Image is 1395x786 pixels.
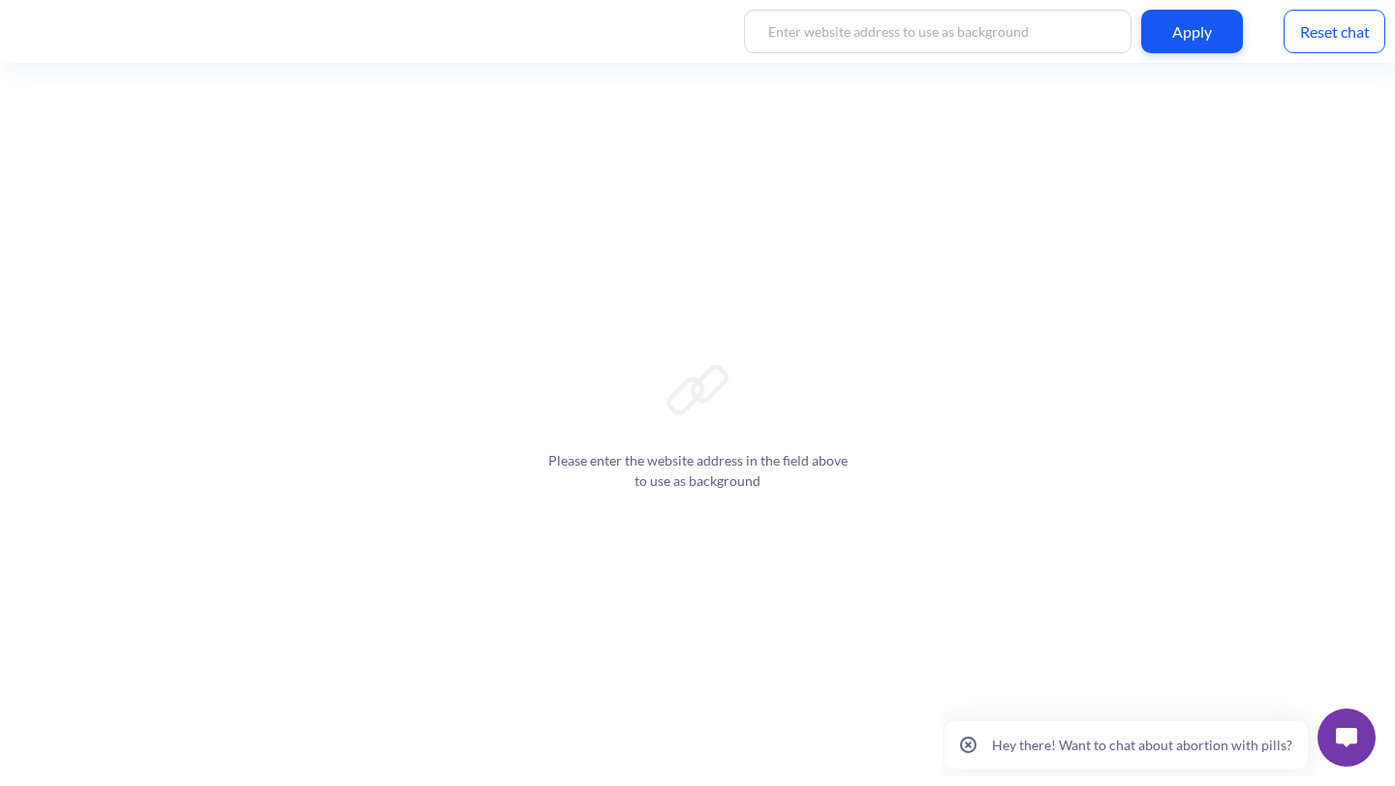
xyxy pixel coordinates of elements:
[744,10,1131,53] input: Enter website address to use as background
[49,38,350,54] p: Hey there! Want to chat about abortion with pills?
[542,450,852,491] p: Please enter the website address in the field above to use as background
[2,22,365,70] button: popup message: Hey there! Want to chat about abortion with pills?
[1141,10,1243,53] div: Apply
[17,38,34,54] span: close popup - button
[393,29,415,48] img: open widget
[1284,10,1385,53] div: Reset chat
